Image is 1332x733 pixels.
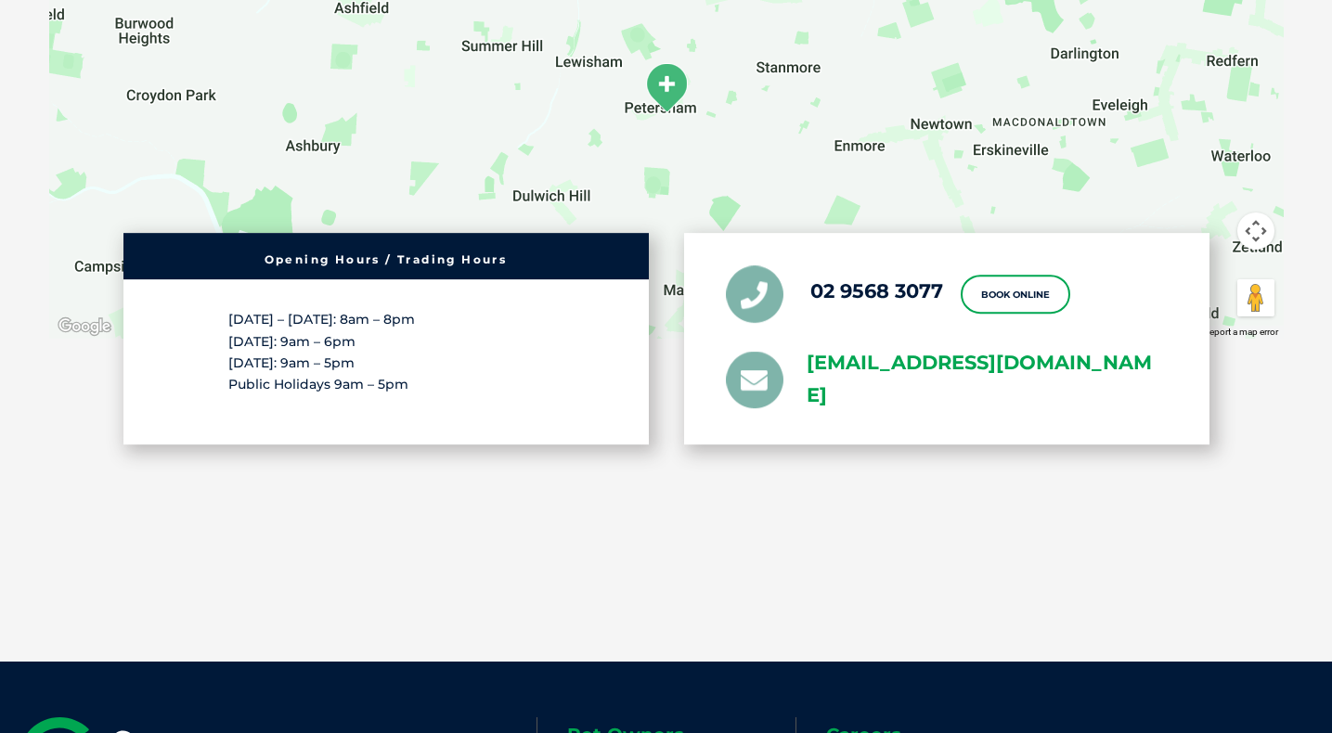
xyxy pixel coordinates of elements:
[961,275,1070,314] a: Book Online
[810,279,943,302] a: 02 9568 3077
[1237,212,1274,250] button: Map camera controls
[228,309,544,395] p: [DATE] – [DATE]: 8am – 8pm [DATE]: 9am – 6pm [DATE]: 9am – 5pm Public Holidays 9am – 5pm
[133,254,640,265] h6: Opening Hours / Trading Hours
[807,347,1168,412] a: [EMAIL_ADDRESS][DOMAIN_NAME]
